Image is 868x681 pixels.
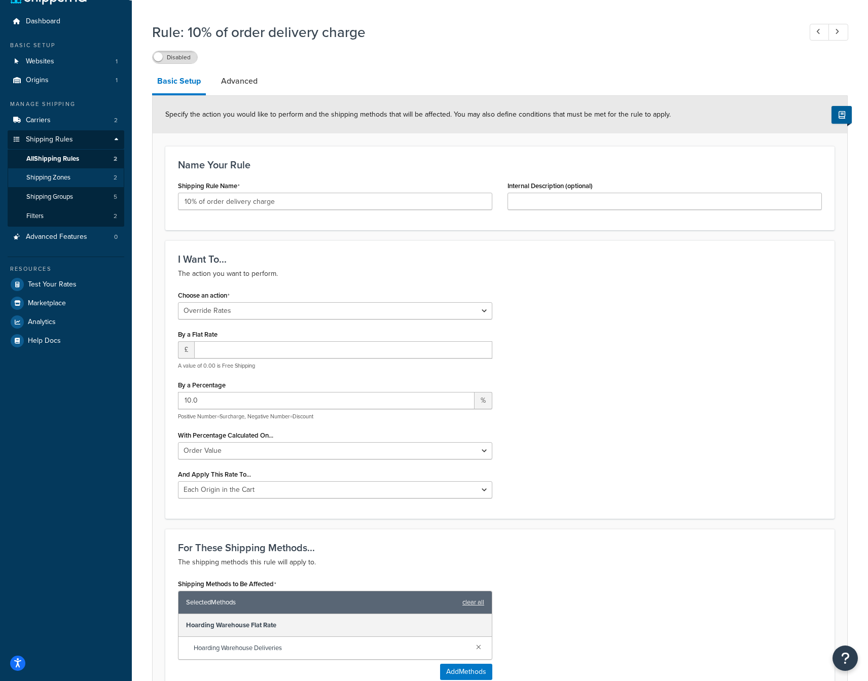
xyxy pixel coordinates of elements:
[8,52,124,71] a: Websites1
[178,341,194,359] span: £
[26,116,51,125] span: Carriers
[178,542,822,553] h3: For These Shipping Methods...
[8,150,124,168] a: AllShipping Rules2
[8,265,124,273] div: Resources
[178,292,230,300] label: Choose an action
[28,299,66,308] span: Marketplace
[26,155,79,163] span: All Shipping Rules
[114,193,117,201] span: 5
[833,646,858,671] button: Open Resource Center
[8,168,124,187] a: Shipping Zones2
[462,595,484,610] a: clear all
[178,580,276,588] label: Shipping Methods to Be Affected
[8,207,124,226] li: Filters
[475,392,492,409] span: %
[440,664,492,680] button: AddMethods
[8,71,124,90] a: Origins1
[114,233,118,241] span: 0
[152,22,791,42] h1: Rule: 10% of order delivery charge
[831,106,852,124] button: Show Help Docs
[8,228,124,246] li: Advanced Features
[8,111,124,130] a: Carriers2
[153,51,197,63] label: Disabled
[152,69,206,95] a: Basic Setup
[28,280,77,289] span: Test Your Rates
[8,188,124,206] a: Shipping Groups5
[26,193,73,201] span: Shipping Groups
[114,212,117,221] span: 2
[8,52,124,71] li: Websites
[178,471,251,478] label: And Apply This Rate To...
[178,381,226,389] label: By a Percentage
[178,182,240,190] label: Shipping Rule Name
[8,275,124,294] a: Test Your Rates
[8,332,124,350] a: Help Docs
[116,57,118,66] span: 1
[8,71,124,90] li: Origins
[28,318,56,327] span: Analytics
[178,614,492,637] div: Hoarding Warehouse Flat Rate
[8,294,124,312] a: Marketplace
[8,41,124,50] div: Basic Setup
[114,173,117,182] span: 2
[116,76,118,85] span: 1
[178,331,218,338] label: By a Flat Rate
[178,432,273,439] label: With Percentage Calculated On...
[26,57,54,66] span: Websites
[26,212,44,221] span: Filters
[8,111,124,130] li: Carriers
[26,135,73,144] span: Shipping Rules
[26,76,49,85] span: Origins
[178,362,492,370] p: A value of 0.00 is Free Shipping
[178,254,822,265] h3: I Want To...
[28,337,61,345] span: Help Docs
[178,556,822,568] p: The shipping methods this rule will apply to.
[26,173,70,182] span: Shipping Zones
[8,313,124,331] a: Analytics
[178,268,822,280] p: The action you want to perform.
[8,12,124,31] a: Dashboard
[194,641,468,655] span: Hoarding Warehouse Deliveries
[178,413,492,420] p: Positive Number=Surcharge, Negative Number=Discount
[8,188,124,206] li: Shipping Groups
[8,100,124,109] div: Manage Shipping
[8,228,124,246] a: Advanced Features0
[8,130,124,227] li: Shipping Rules
[26,17,60,26] span: Dashboard
[8,168,124,187] li: Shipping Zones
[216,69,263,93] a: Advanced
[810,24,829,41] a: Previous Record
[8,207,124,226] a: Filters2
[26,233,87,241] span: Advanced Features
[186,595,457,610] span: Selected Methods
[165,109,671,120] span: Specify the action you would like to perform and the shipping methods that will be affected. You ...
[178,159,822,170] h3: Name Your Rule
[508,182,593,190] label: Internal Description (optional)
[114,116,118,125] span: 2
[8,130,124,149] a: Shipping Rules
[114,155,117,163] span: 2
[828,24,848,41] a: Next Record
